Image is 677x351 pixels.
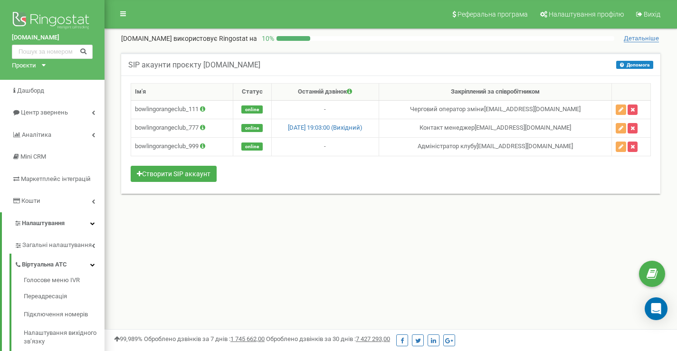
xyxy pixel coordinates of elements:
p: [DOMAIN_NAME] [121,34,257,43]
td: - [271,100,379,119]
p: 10 % [257,34,277,43]
span: online [241,124,263,132]
th: Статус [233,84,271,101]
span: online [241,142,263,151]
span: online [241,105,263,114]
td: bowlingorangeclub_999 [131,137,233,156]
div: Проєкти [12,61,36,70]
a: Переадресація [24,287,105,306]
img: Ringostat logo [12,9,93,33]
span: Оброблено дзвінків за 30 днів : [266,335,390,342]
td: - [271,137,379,156]
span: 99,989% [114,335,143,342]
span: Налаштування [22,219,65,227]
span: Налаштування профілю [549,10,624,18]
span: використовує Ringostat на [173,35,257,42]
span: Детальніше [624,35,659,42]
th: Останній дзвінок [271,84,379,101]
td: Черговий оператор зміни [EMAIL_ADDRESS][DOMAIN_NAME] [379,100,612,119]
span: Mini CRM [20,153,46,160]
a: Загальні налаштування [14,234,105,254]
span: Загальні налаштування [22,241,92,250]
span: Аналiтика [22,131,51,138]
span: Реферальна програма [458,10,528,18]
u: 1 745 662,00 [230,335,265,342]
a: Віртуальна АТС [14,254,105,273]
th: Закріплений за співробітником [379,84,612,101]
td: Контакт менеджер [EMAIL_ADDRESS][DOMAIN_NAME] [379,119,612,137]
span: Маркетплейс інтеграцій [21,175,91,182]
a: Налаштування вихідного зв’язку [24,324,105,351]
a: Підключення номерів [24,305,105,324]
button: Допомога [616,61,653,69]
span: Віртуальна АТС [22,260,67,269]
button: Створити SIP аккаунт [131,166,217,182]
span: Вихід [644,10,660,18]
a: Налаштування [2,212,105,235]
td: bowlingorangeclub_777 [131,119,233,137]
u: 7 427 293,00 [356,335,390,342]
span: Оброблено дзвінків за 7 днів : [144,335,265,342]
a: [DOMAIN_NAME] [12,33,93,42]
div: Open Intercom Messenger [645,297,667,320]
th: Ім'я [131,84,233,101]
a: Голосове меню IVR [24,276,105,287]
a: [DATE] 19:03:00 (Вихідний) [288,124,362,131]
td: Адміністратор клубу [EMAIL_ADDRESS][DOMAIN_NAME] [379,137,612,156]
span: Дашборд [17,87,44,94]
span: Центр звернень [21,109,68,116]
input: Пошук за номером [12,45,93,59]
h5: SIP акаунти проєкту [DOMAIN_NAME] [128,61,260,69]
td: bowlingorangeclub_111 [131,100,233,119]
span: Кошти [21,197,40,204]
